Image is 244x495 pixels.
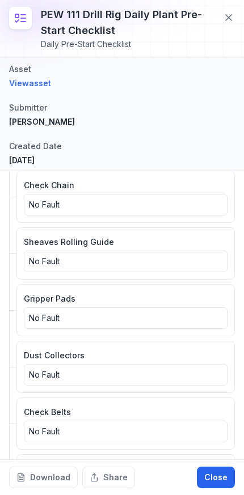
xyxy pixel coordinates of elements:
span: Sheaves Rolling Guide [24,237,114,247]
span: Created Date [9,141,62,151]
span: Submitter [9,103,47,112]
span: No Fault [29,256,60,266]
span: Gripper Pads [24,294,75,303]
span: Check Chain [24,180,74,190]
time: 27/8/2025, 6:17:17 am [9,155,35,165]
span: No Fault [29,313,60,323]
span: [DATE] [9,155,35,165]
span: Asset [9,64,31,74]
span: [PERSON_NAME] [9,117,75,126]
a: Viewasset [9,78,235,89]
button: Close [197,467,235,488]
span: Dust Collectors [24,350,85,360]
div: Daily Pre-Start Checklist [41,39,208,50]
h3: PEW 111 Drill Rig Daily Plant Pre-Start Checklist [41,7,208,39]
button: Share [82,467,135,488]
span: No Fault [29,370,60,379]
span: No Fault [29,426,60,436]
span: No Fault [29,200,60,209]
button: Download [9,467,78,488]
span: Check Belts [24,407,71,417]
